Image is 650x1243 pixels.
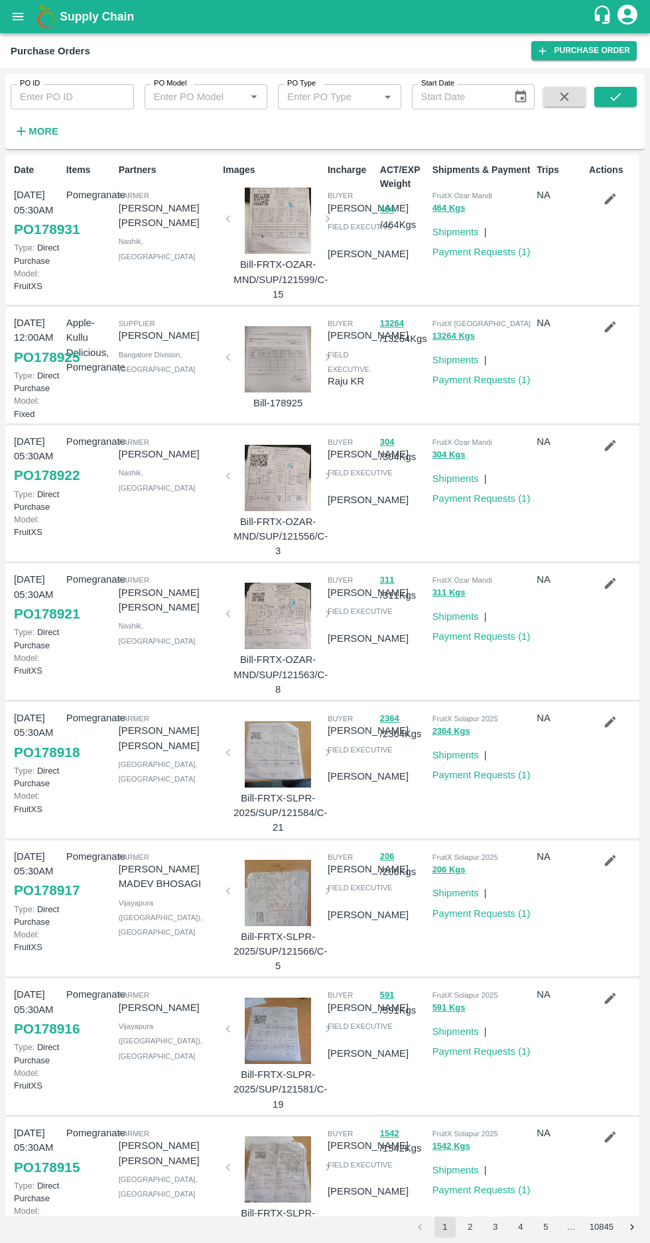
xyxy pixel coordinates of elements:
p: [PERSON_NAME] [PERSON_NAME] [119,585,218,615]
span: buyer [328,853,353,861]
span: buyer [328,1130,353,1138]
button: More [11,120,62,143]
p: [PERSON_NAME] [328,631,409,646]
span: field executive [328,351,369,373]
p: [DATE] 05:30AM [14,711,61,740]
div: | [479,1019,487,1039]
span: field executive [328,746,393,754]
p: [PERSON_NAME] [PERSON_NAME] [119,723,218,753]
label: PO ID [20,78,40,89]
a: PO178917 [14,878,80,902]
span: FruitX [GEOGRAPHIC_DATA] [432,320,531,327]
p: [PERSON_NAME] [328,493,409,507]
button: 2364 [380,711,399,727]
p: FruitXS [14,652,61,677]
span: buyer [328,576,353,584]
p: Pomegranate [66,987,113,1002]
a: Shipments [432,611,479,622]
p: Incharge [328,163,375,177]
a: PO178916 [14,1017,80,1041]
p: Bill-FRTX-SLPR-2025/SUP/121584/C-21 [233,791,322,835]
p: Bill-FRTX-OZAR-MND/SUP/121599/C-15 [233,257,322,302]
p: Pomegranate [66,1126,113,1140]
p: Direct Purchase [14,764,61,790]
label: PO Model [154,78,187,89]
p: [PERSON_NAME] [PERSON_NAME] [119,1138,218,1168]
p: Direct Purchase [14,488,61,513]
p: [PERSON_NAME] [328,1046,409,1061]
p: [PERSON_NAME] [119,328,218,343]
p: [PERSON_NAME] [328,201,409,215]
span: FruitX Solapur 2025 [432,1130,498,1138]
a: Payment Requests (1) [432,1046,531,1057]
p: NA [537,849,584,864]
a: Payment Requests (1) [432,631,531,642]
p: / 591 Kgs [380,987,427,1018]
p: Direct Purchase [14,1179,61,1205]
p: NA [537,434,584,449]
button: 311 Kgs [432,585,466,601]
p: Bill-FRTX-SLPR-2025/SUP/121581/C-19 [233,1067,322,1112]
a: PO178925 [14,345,80,369]
span: Farmer [119,576,149,584]
span: buyer [328,320,353,327]
span: Model: [14,653,39,663]
span: Type: [14,766,34,776]
span: field executive [328,1161,393,1169]
button: 1542 Kgs [432,1139,470,1154]
span: Farmer [119,192,149,200]
p: Direct Purchase [14,626,61,651]
div: | [479,1157,487,1177]
span: FruitX Solapur 2025 [432,991,498,999]
p: [PERSON_NAME] [328,1184,409,1199]
p: NA [537,1126,584,1140]
span: Type: [14,1181,34,1191]
img: logo [33,3,60,30]
span: Model: [14,1068,39,1078]
p: FruitXS [14,513,61,538]
button: Go to page 2 [460,1216,481,1238]
span: FruitX Ozar Mandi [432,438,492,446]
button: Go to page 4 [510,1216,531,1238]
button: Open [245,88,263,105]
a: Shipments [432,888,479,898]
a: Payment Requests (1) [432,493,531,504]
button: Go to page 10845 [586,1216,617,1238]
span: FruitX Ozar Mandi [432,576,492,584]
p: NA [537,711,584,725]
p: FruitXS [14,928,61,953]
button: Choose date [508,84,533,109]
span: field executive [328,1022,393,1030]
p: Fixed [14,394,61,420]
input: Enter PO ID [11,84,134,109]
p: ACT/EXP Weight [380,163,427,191]
p: Pomegranate [66,572,113,587]
p: Date [14,163,61,177]
span: [GEOGRAPHIC_DATA] , [GEOGRAPHIC_DATA] [119,1175,198,1198]
p: NA [537,987,584,1002]
p: Bill-178925 [233,396,322,410]
p: Pomegranate [66,188,113,202]
p: [DATE] 05:30AM [14,987,61,1017]
p: [PERSON_NAME] [328,769,409,784]
div: account of current user [616,3,639,30]
p: / 464 Kgs [380,202,427,232]
div: | [479,347,487,367]
p: [PERSON_NAME] [328,862,409,876]
a: Payment Requests (1) [432,770,531,780]
p: FruitXS [14,1067,61,1092]
p: [DATE] 12:00AM [14,316,61,345]
p: [PERSON_NAME] [119,447,218,461]
span: Model: [14,1206,39,1216]
p: Apple- Kullu Delicious, Pomegranate [66,316,113,375]
span: Farmer [119,1130,149,1138]
span: field executive [328,607,393,615]
p: [PERSON_NAME] MADEV BHOSAGI [119,862,218,892]
p: NA [537,572,584,587]
span: FruitX Solapur 2025 [432,853,498,861]
button: Open [379,88,396,105]
p: / 2364 Kgs [380,711,427,741]
span: field executive [328,469,393,477]
a: PO178931 [14,217,80,241]
a: Shipments [432,1026,479,1037]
